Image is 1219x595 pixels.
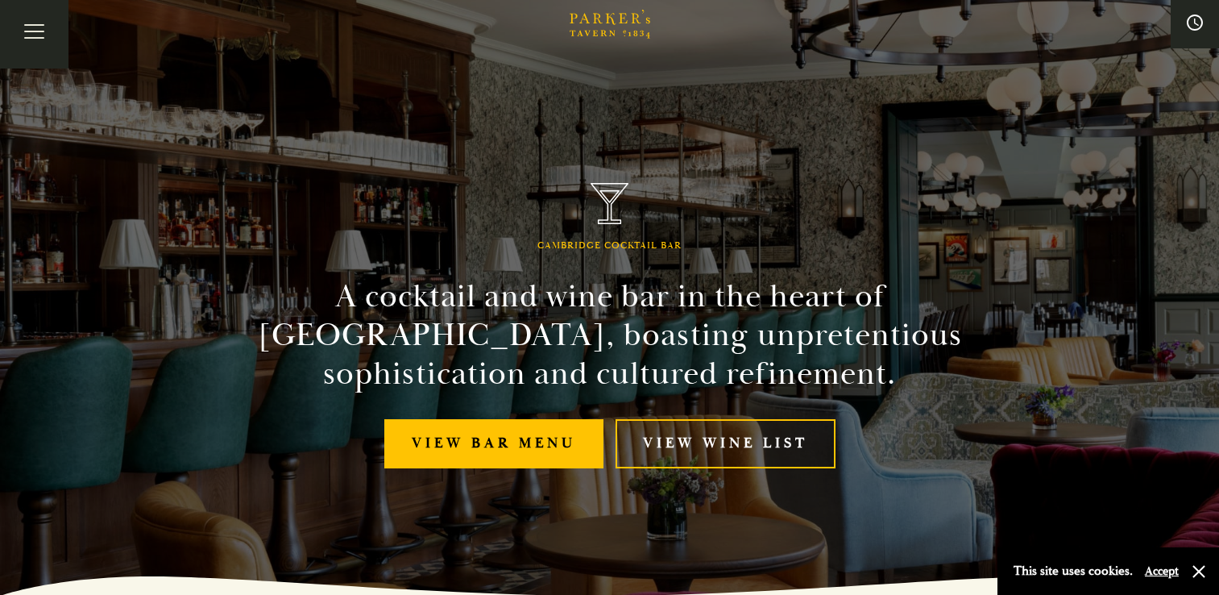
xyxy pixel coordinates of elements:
[243,277,977,393] h2: A cocktail and wine bar in the heart of [GEOGRAPHIC_DATA], boasting unpretentious sophistication ...
[616,419,835,468] a: View Wine List
[1014,560,1133,583] p: This site uses cookies.
[384,419,603,468] a: View bar menu
[1191,564,1207,580] button: Close and accept
[537,240,682,252] h1: Cambridge Cocktail Bar
[1145,564,1179,579] button: Accept
[591,183,629,224] img: Parker's Tavern Brasserie Cambridge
